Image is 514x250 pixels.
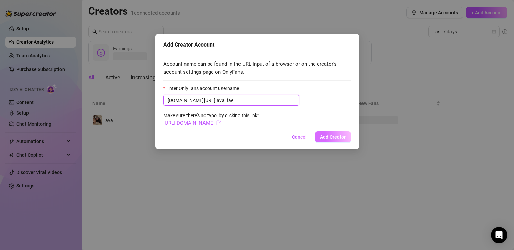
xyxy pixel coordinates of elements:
div: Open Intercom Messenger [491,227,507,243]
div: Add Creator Account [163,41,351,49]
span: [DOMAIN_NAME][URL] [167,96,215,104]
span: Make sure there's no typo, by clicking this link: [163,113,259,126]
span: Add Creator [320,134,346,140]
a: [URL][DOMAIN_NAME]export [163,120,221,126]
span: Account name can be found in the URL input of a browser or on the creator's account settings page... [163,60,351,76]
span: Cancel [292,134,307,140]
button: Add Creator [315,131,351,142]
span: export [216,120,221,125]
input: Enter OnlyFans account username [217,96,295,104]
label: Enter OnlyFans account username [163,85,244,92]
button: Cancel [286,131,312,142]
